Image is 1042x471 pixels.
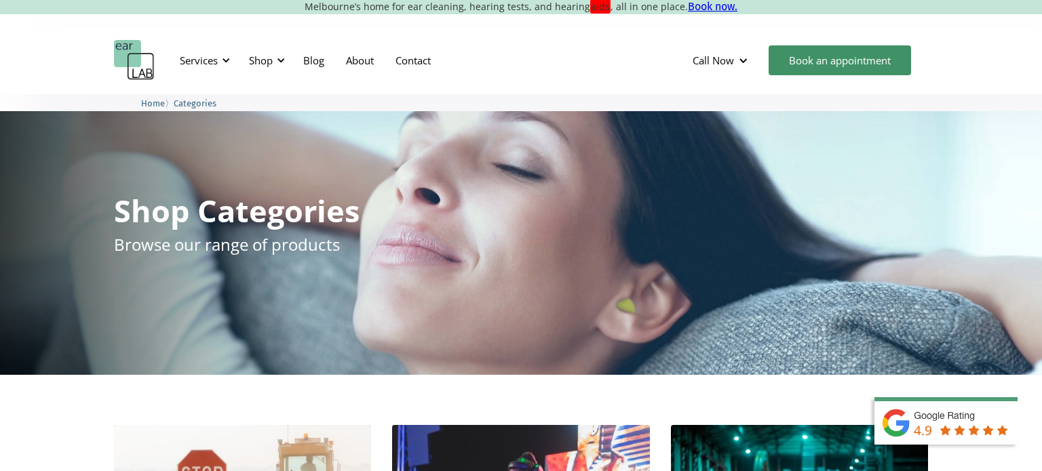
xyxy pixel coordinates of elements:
div: Shop [249,54,273,67]
a: Contact [385,41,442,80]
span: Categories [174,98,216,108]
div: Call Now [682,40,762,81]
p: Browse our range of products [114,232,340,256]
a: About [335,41,385,80]
a: Book an appointment [769,45,911,75]
a: Home [141,96,165,109]
div: Services [172,40,234,81]
h1: Shop Categories [114,195,360,226]
div: Call Now [693,54,734,67]
div: Services [180,54,218,67]
a: Categories [174,96,216,109]
a: home [114,40,155,81]
a: Blog [292,41,335,80]
span: Home [141,98,165,108]
div: Shop [241,40,289,81]
li: 〉 [141,96,174,110]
